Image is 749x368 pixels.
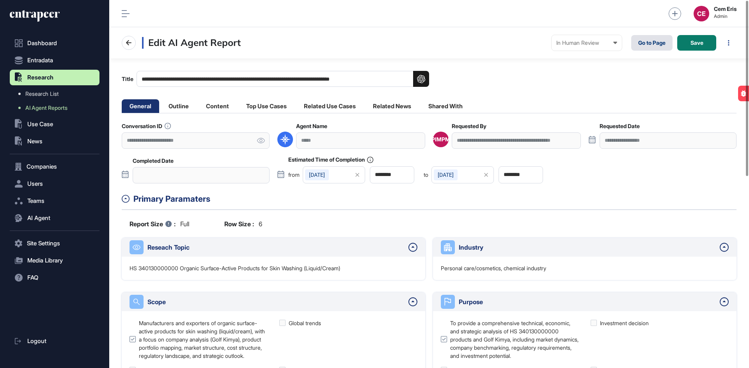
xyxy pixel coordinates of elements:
button: Companies [10,159,99,174]
button: Users [10,176,99,192]
div: PIMPM [431,136,450,143]
button: AI Agent [10,210,99,226]
button: Save [677,35,716,51]
span: AI Agent [27,215,50,221]
span: Media Library [27,257,63,264]
div: Primary Paramaters [133,193,737,205]
a: Logout [10,333,99,349]
label: Agent Name [296,123,327,129]
span: Use Case [27,121,53,127]
li: Related News [365,99,419,113]
span: AI Agent Reports [25,105,67,111]
label: Requested By [452,123,486,129]
span: Admin [714,14,737,19]
label: Requested Date [600,123,640,129]
button: News [10,134,99,149]
a: AI Agent Reports [14,101,99,115]
li: General [122,99,159,113]
p: Personal care/cosmetics, chemical industry [441,264,546,272]
span: Teams [27,198,44,204]
span: from [288,172,300,178]
div: [DATE] [434,169,458,180]
span: to [424,172,428,178]
input: Title [137,71,429,87]
label: Conversation ID [122,123,171,129]
div: Investment decision [600,319,649,327]
button: Entradata [10,53,99,68]
strong: Cem Eris [714,6,737,12]
div: full [130,219,189,229]
div: [DATE] [305,169,329,180]
span: Logout [27,338,46,344]
button: Research [10,70,99,85]
b: Report Size : [130,219,176,229]
li: Outline [161,99,197,113]
button: CE [694,6,709,21]
div: Scope [147,297,405,306]
h3: Edit AI Agent Report [142,37,241,49]
li: Content [198,99,237,113]
li: Shared With [421,99,470,113]
span: Research [27,74,53,81]
button: FAQ [10,270,99,285]
label: Estimated Time of Completion [288,157,373,163]
div: 6 [224,219,262,229]
div: Manufacturers and exporters of organic surface-active products for skin washing (liquid/cream), w... [139,319,268,360]
button: Media Library [10,253,99,268]
li: Top Use Cases [238,99,295,113]
span: Users [27,181,43,187]
p: HS 340130000000 Organic Surface-Active Products for Skin Washing (Liquid/Cream) [130,264,340,272]
span: FAQ [27,275,38,281]
button: Teams [10,193,99,209]
label: Title [122,71,429,87]
button: Site Settings [10,236,99,251]
div: Purpose [459,297,716,306]
div: Global trends [289,319,321,327]
div: To provide a comprehensive technical, economic, and strategic analysis of HS 340130000000 product... [450,319,579,360]
span: Dashboard [27,40,57,46]
div: Reseach Topic [147,243,405,252]
span: Entradata [27,57,53,63]
b: Row Size : [224,219,254,229]
span: Save [690,40,703,46]
span: Research List [25,91,59,97]
div: Industry [459,243,716,252]
label: Completed Date [133,158,174,164]
button: Use Case [10,116,99,132]
div: In Human Review [556,40,617,46]
span: Site Settings [27,240,60,247]
span: News [27,138,43,144]
span: Companies [27,164,57,170]
li: Related Use Cases [296,99,364,113]
a: Go to Page [631,35,673,51]
a: Research List [14,87,99,101]
a: Dashboard [10,35,99,51]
